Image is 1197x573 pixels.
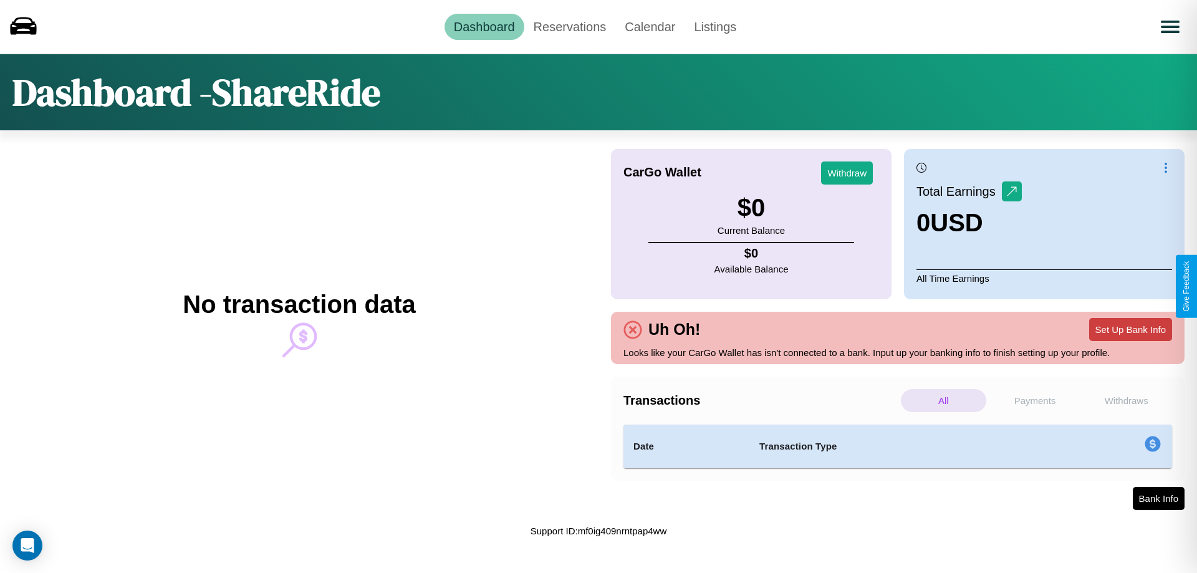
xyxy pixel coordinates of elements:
[1133,487,1185,510] button: Bank Info
[1089,318,1172,341] button: Set Up Bank Info
[714,261,789,277] p: Available Balance
[821,161,873,185] button: Withdraw
[531,522,666,539] p: Support ID: mf0ig409nrntpap4ww
[718,222,785,239] p: Current Balance
[183,291,415,319] h2: No transaction data
[615,14,685,40] a: Calendar
[714,246,789,261] h4: $ 0
[916,209,1022,237] h3: 0 USD
[901,389,986,412] p: All
[916,269,1172,287] p: All Time Earnings
[445,14,524,40] a: Dashboard
[718,194,785,222] h3: $ 0
[1182,261,1191,312] div: Give Feedback
[1153,9,1188,44] button: Open menu
[623,393,898,408] h4: Transactions
[12,67,380,118] h1: Dashboard - ShareRide
[993,389,1078,412] p: Payments
[759,439,1042,454] h4: Transaction Type
[524,14,616,40] a: Reservations
[642,320,706,339] h4: Uh Oh!
[623,344,1172,361] p: Looks like your CarGo Wallet has isn't connected to a bank. Input up your banking info to finish ...
[633,439,739,454] h4: Date
[623,425,1172,468] table: simple table
[623,165,701,180] h4: CarGo Wallet
[1084,389,1169,412] p: Withdraws
[685,14,746,40] a: Listings
[916,180,1002,203] p: Total Earnings
[12,531,42,561] div: Open Intercom Messenger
